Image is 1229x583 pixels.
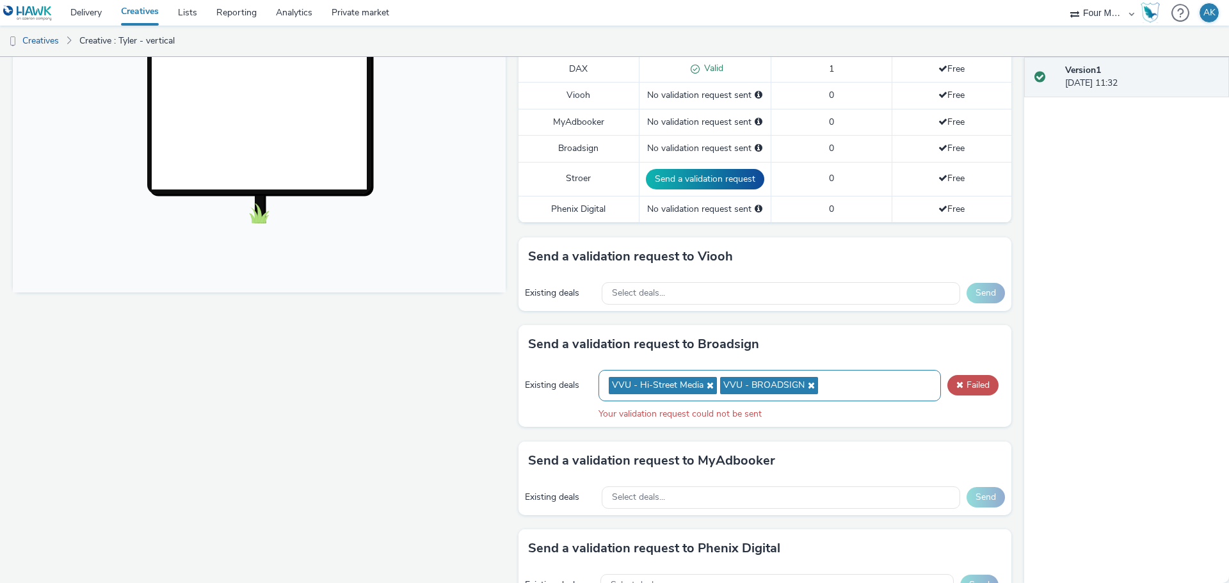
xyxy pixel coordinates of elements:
div: Please select a deal below and click on Send to send a validation request to MyAdbooker. [755,116,762,129]
div: No validation request sent [646,89,764,102]
div: Existing deals [525,491,595,504]
span: VVU - BROADSIGN [723,380,805,391]
h3: Send a validation request to Phenix Digital [528,539,780,558]
span: Free [938,142,965,154]
button: Send [967,283,1005,303]
img: dooh [6,35,19,48]
div: Your validation request could not be sent [598,408,1005,420]
span: Free [938,172,965,184]
div: Existing deals [525,379,592,392]
span: 1 [829,63,834,75]
span: 0 [829,89,834,101]
span: VVU - Hi-Street Media [612,380,703,391]
h3: Send a validation request to Viooh [528,247,733,266]
td: Phenix Digital [518,196,639,222]
h3: Send a validation request to Broadsign [528,335,759,354]
h3: Send a validation request to MyAdbooker [528,451,775,470]
span: Free [938,89,965,101]
span: Valid [700,62,723,74]
div: No validation request sent [646,142,764,155]
button: Send [967,487,1005,507]
td: DAX [518,56,639,83]
strong: Version 1 [1065,64,1101,76]
span: 0 [829,203,834,215]
span: Select deals... [612,492,665,503]
span: Free [938,116,965,128]
span: 0 [829,142,834,154]
td: Viooh [518,83,639,109]
td: MyAdbooker [518,109,639,135]
a: Hawk Academy [1141,3,1165,23]
div: [DATE] 11:32 [1065,64,1219,90]
span: 0 [829,116,834,128]
div: Please select a deal below and click on Send to send a validation request to Viooh. [755,89,762,102]
div: AK [1203,3,1216,22]
div: Please select a deal below and click on Send to send a validation request to Broadsign. [755,142,762,155]
img: Hawk Academy [1141,3,1160,23]
span: 0 [829,172,834,184]
div: Please select a deal below and click on Send to send a validation request to Phenix Digital. [755,203,762,216]
div: Existing deals [525,287,595,299]
a: Creative : Tyler - vertical [73,26,181,56]
td: Broadsign [518,136,639,162]
div: No validation request sent [646,203,764,216]
button: Failed [947,375,999,395]
span: Free [938,63,965,75]
img: undefined Logo [3,5,52,21]
span: Select deals... [612,288,665,299]
div: No validation request sent [646,116,764,129]
span: Free [938,203,965,215]
button: Send a validation request [646,169,764,189]
td: Stroer [518,162,639,196]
